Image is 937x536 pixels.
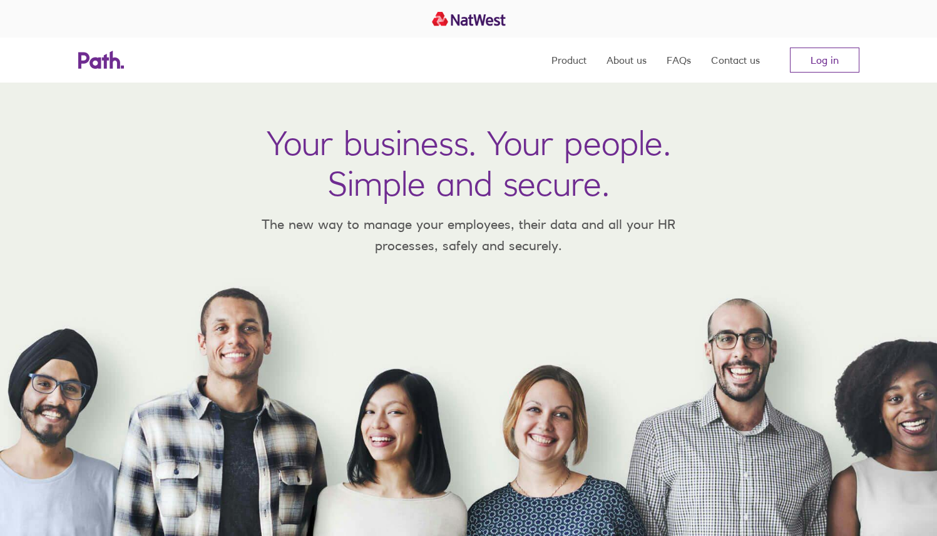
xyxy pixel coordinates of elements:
[790,48,859,73] a: Log in
[551,38,586,83] a: Product
[243,214,694,256] p: The new way to manage your employees, their data and all your HR processes, safely and securely.
[607,38,647,83] a: About us
[267,123,671,204] h1: Your business. Your people. Simple and secure.
[711,38,760,83] a: Contact us
[667,38,691,83] a: FAQs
